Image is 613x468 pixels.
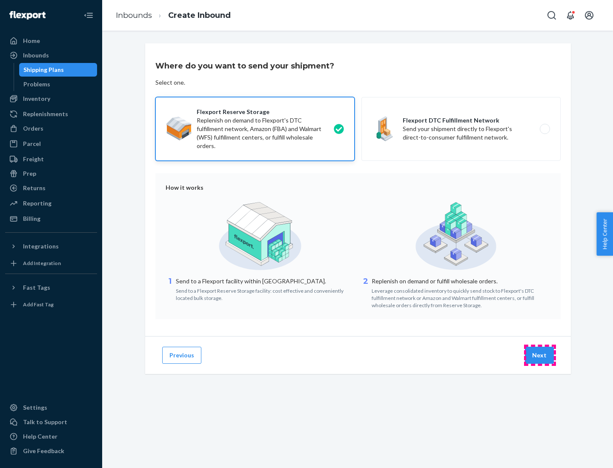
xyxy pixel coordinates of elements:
button: Fast Tags [5,281,97,294]
a: Create Inbound [168,11,231,20]
a: Shipping Plans [19,63,97,77]
div: Help Center [23,432,57,441]
div: Inbounds [23,51,49,60]
div: Add Fast Tag [23,301,54,308]
a: Inventory [5,92,97,106]
div: Replenishments [23,110,68,118]
div: Billing [23,214,40,223]
div: Leverage consolidated inventory to quickly send stock to Flexport's DTC fulfillment network or Am... [372,285,550,309]
button: Help Center [596,212,613,256]
a: Orders [5,122,97,135]
div: Problems [23,80,50,88]
button: Open account menu [581,7,598,24]
div: Give Feedback [23,447,64,455]
button: Next [525,347,554,364]
button: Open notifications [562,7,579,24]
div: Freight [23,155,44,163]
a: Settings [5,401,97,414]
a: Talk to Support [5,415,97,429]
div: Send to a Flexport Reserve Storage facility: cost effective and conveniently located bulk storage. [176,285,355,302]
a: Add Fast Tag [5,298,97,311]
div: 1 [166,276,174,302]
img: Flexport logo [9,11,46,20]
a: Problems [19,77,97,91]
div: Home [23,37,40,45]
a: Returns [5,181,97,195]
div: How it works [166,183,550,192]
button: Give Feedback [5,444,97,458]
div: Returns [23,184,46,192]
a: Add Integration [5,257,97,270]
a: Prep [5,167,97,180]
button: Integrations [5,240,97,253]
div: Fast Tags [23,283,50,292]
a: Inbounds [5,49,97,62]
a: Help Center [5,430,97,443]
button: Previous [162,347,201,364]
a: Home [5,34,97,48]
div: Talk to Support [23,418,67,426]
a: Freight [5,152,97,166]
div: Add Integration [23,260,61,267]
div: 2 [361,276,370,309]
div: Reporting [23,199,52,208]
a: Reporting [5,197,97,210]
ol: breadcrumbs [109,3,238,28]
a: Inbounds [116,11,152,20]
button: Open Search Box [543,7,560,24]
div: Settings [23,403,47,412]
div: Integrations [23,242,59,251]
a: Parcel [5,137,97,151]
h3: Where do you want to send your shipment? [155,60,334,71]
div: Orders [23,124,43,133]
div: Shipping Plans [23,66,64,74]
p: Replenish on demand or fulfill wholesale orders. [372,277,550,285]
p: Send to a Flexport facility within [GEOGRAPHIC_DATA]. [176,277,355,285]
div: Prep [23,169,36,178]
div: Select one. [155,78,185,87]
a: Replenishments [5,107,97,121]
div: Inventory [23,94,50,103]
button: Close Navigation [80,7,97,24]
div: Parcel [23,140,41,148]
a: Billing [5,212,97,225]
